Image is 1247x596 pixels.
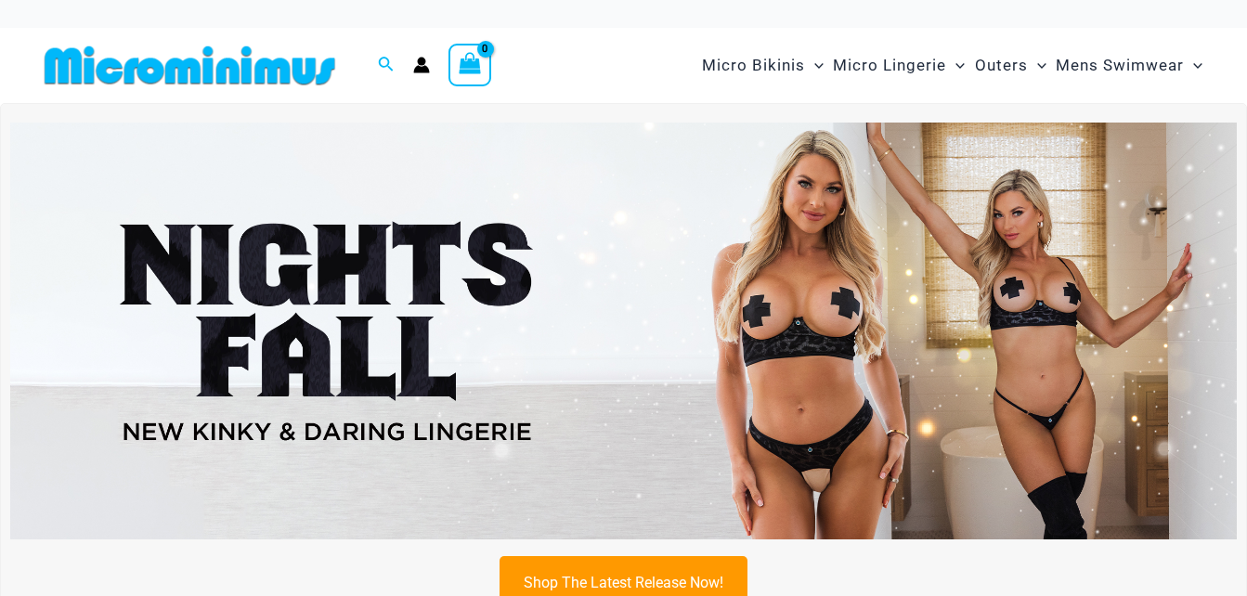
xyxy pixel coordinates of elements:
nav: Site Navigation [695,34,1210,97]
a: OutersMenu ToggleMenu Toggle [970,37,1051,94]
span: Outers [975,42,1028,89]
span: Micro Bikinis [702,42,805,89]
span: Micro Lingerie [833,42,946,89]
a: Mens SwimwearMenu ToggleMenu Toggle [1051,37,1207,94]
img: Night's Fall Silver Leopard Pack [10,123,1237,539]
a: Micro BikinisMenu ToggleMenu Toggle [697,37,828,94]
a: Micro LingerieMenu ToggleMenu Toggle [828,37,969,94]
span: Menu Toggle [805,42,824,89]
span: Menu Toggle [1028,42,1046,89]
a: Search icon link [378,54,395,77]
span: Menu Toggle [1184,42,1202,89]
img: MM SHOP LOGO FLAT [37,45,343,86]
a: Account icon link [413,57,430,73]
a: View Shopping Cart, empty [448,44,491,86]
span: Menu Toggle [946,42,965,89]
span: Mens Swimwear [1056,42,1184,89]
